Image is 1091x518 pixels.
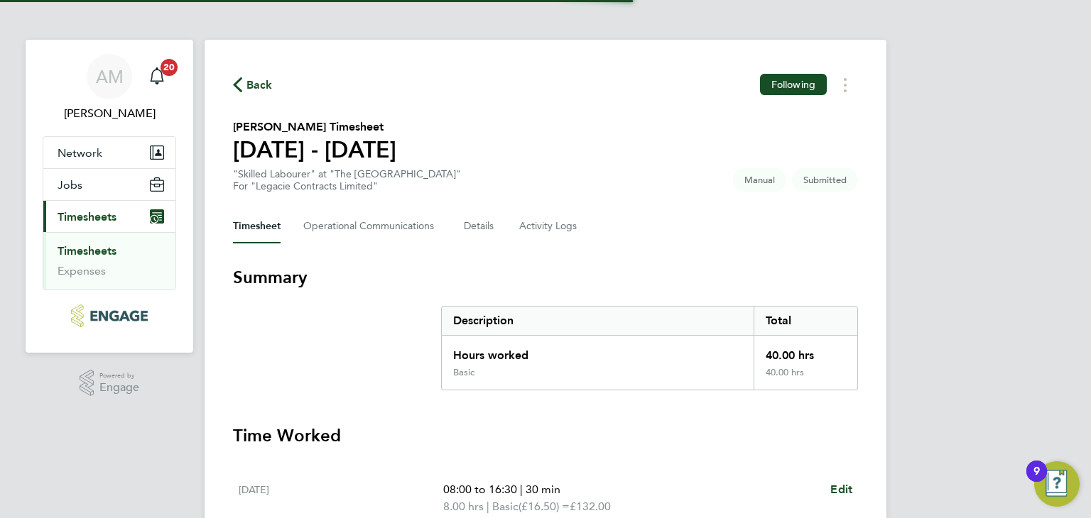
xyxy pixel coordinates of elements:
[43,304,176,327] a: Go to home page
[58,210,116,224] span: Timesheets
[99,382,139,394] span: Engage
[733,168,786,192] span: This timesheet was manually created.
[792,168,858,192] span: This timesheet is Submitted.
[1033,471,1040,490] div: 9
[443,483,517,496] span: 08:00 to 16:30
[760,74,827,95] button: Following
[754,336,857,367] div: 40.00 hrs
[233,424,858,447] h3: Time Worked
[443,500,484,513] span: 8.00 hrs
[58,244,116,258] a: Timesheets
[832,74,858,96] button: Timesheets Menu
[239,481,443,515] div: [DATE]
[233,180,461,192] div: For "Legacie Contracts Limited"
[233,168,461,192] div: "Skilled Labourer" at "The [GEOGRAPHIC_DATA]"
[96,67,124,86] span: AM
[233,266,858,289] h3: Summary
[43,232,175,290] div: Timesheets
[99,370,139,382] span: Powered by
[143,54,171,99] a: 20
[161,59,178,76] span: 20
[43,105,176,122] span: Anthony McNicholas
[520,483,523,496] span: |
[754,307,857,335] div: Total
[453,367,474,378] div: Basic
[830,483,852,496] span: Edit
[233,76,273,94] button: Back
[526,483,560,496] span: 30 min
[26,40,193,353] nav: Main navigation
[71,304,147,327] img: legacie-logo-retina.png
[441,306,858,390] div: Summary
[43,54,176,122] a: AM[PERSON_NAME]
[754,367,857,390] div: 40.00 hrs
[442,307,754,335] div: Description
[1034,461,1080,507] button: Open Resource Center, 9 new notifications
[492,498,519,515] span: Basic
[58,178,82,192] span: Jobs
[43,137,175,168] button: Network
[830,481,852,498] a: Edit
[58,264,106,277] a: Expenses
[58,146,102,160] span: Network
[570,500,611,513] span: £132.00
[233,136,396,164] h1: [DATE] - [DATE]
[519,500,570,513] span: (£16.50) =
[246,77,273,94] span: Back
[233,119,396,136] h2: [PERSON_NAME] Timesheet
[80,370,140,397] a: Powered byEngage
[487,500,489,513] span: |
[233,209,281,243] button: Timesheet
[464,209,496,243] button: Details
[442,336,754,367] div: Hours worked
[771,78,815,91] span: Following
[519,209,579,243] button: Activity Logs
[303,209,441,243] button: Operational Communications
[43,201,175,232] button: Timesheets
[43,169,175,200] button: Jobs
